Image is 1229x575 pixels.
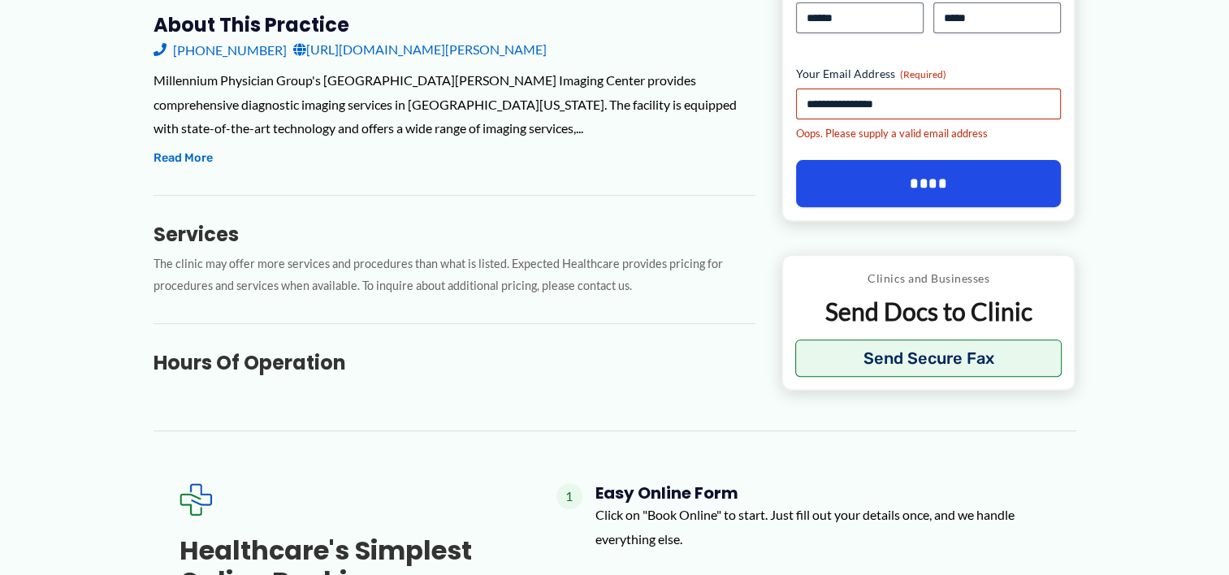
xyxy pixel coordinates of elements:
p: Send Docs to Clinic [795,296,1062,328]
a: [URL][DOMAIN_NAME][PERSON_NAME] [293,37,547,62]
div: Oops. Please supply a valid email address [796,126,1062,141]
p: Click on "Book Online" to start. Just fill out your details once, and we handle everything else. [595,503,1050,551]
label: Your Email Address [796,66,1062,82]
h3: Services [154,222,755,247]
p: Clinics and Businesses [795,269,1062,290]
button: Send Secure Fax [795,340,1062,378]
h3: About this practice [154,12,755,37]
h4: Easy Online Form [595,483,1050,503]
span: (Required) [900,68,946,80]
img: Expected Healthcare Logo [180,483,212,516]
button: Read More [154,149,213,168]
h3: Hours of Operation [154,350,755,375]
p: The clinic may offer more services and procedures than what is listed. Expected Healthcare provid... [154,253,755,297]
a: [PHONE_NUMBER] [154,37,287,62]
span: 1 [556,483,582,509]
div: Millennium Physician Group's [GEOGRAPHIC_DATA][PERSON_NAME] Imaging Center provides comprehensive... [154,68,755,141]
